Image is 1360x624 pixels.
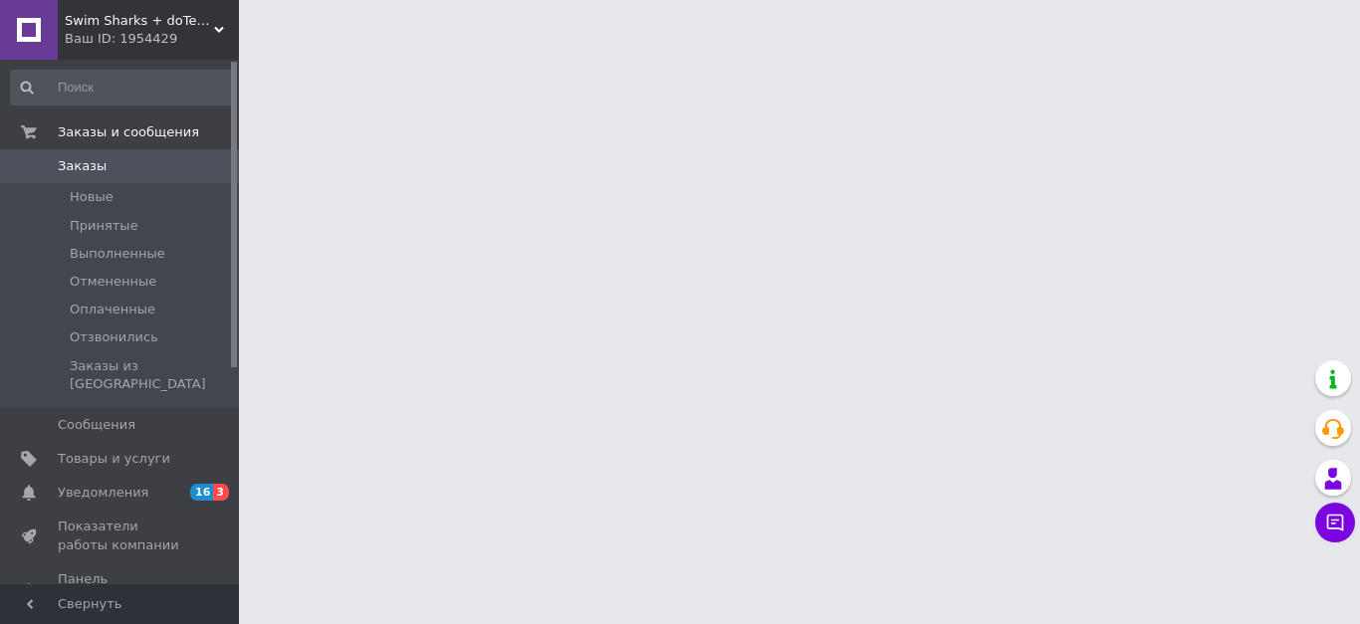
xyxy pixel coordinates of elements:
span: 16 [190,484,213,501]
span: Товары и услуги [58,450,170,468]
span: Заказы [58,157,107,175]
span: Заказы из [GEOGRAPHIC_DATA] [70,357,233,393]
span: Отмененные [70,273,156,291]
input: Поиск [10,70,235,105]
button: Чат с покупателем [1315,503,1355,542]
span: 3 [213,484,229,501]
span: Принятые [70,217,138,235]
span: Отзвонились [70,328,158,346]
span: Уведомления [58,484,148,502]
span: Сообщения [58,416,135,434]
span: Swim Sharks + doTerra [65,12,214,30]
div: Ваш ID: 1954429 [65,30,239,48]
span: Панель управления [58,570,184,606]
span: Заказы и сообщения [58,123,199,141]
span: Новые [70,188,113,206]
span: Показатели работы компании [58,518,184,553]
span: Выполненные [70,245,165,263]
span: Оплаченные [70,301,155,318]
